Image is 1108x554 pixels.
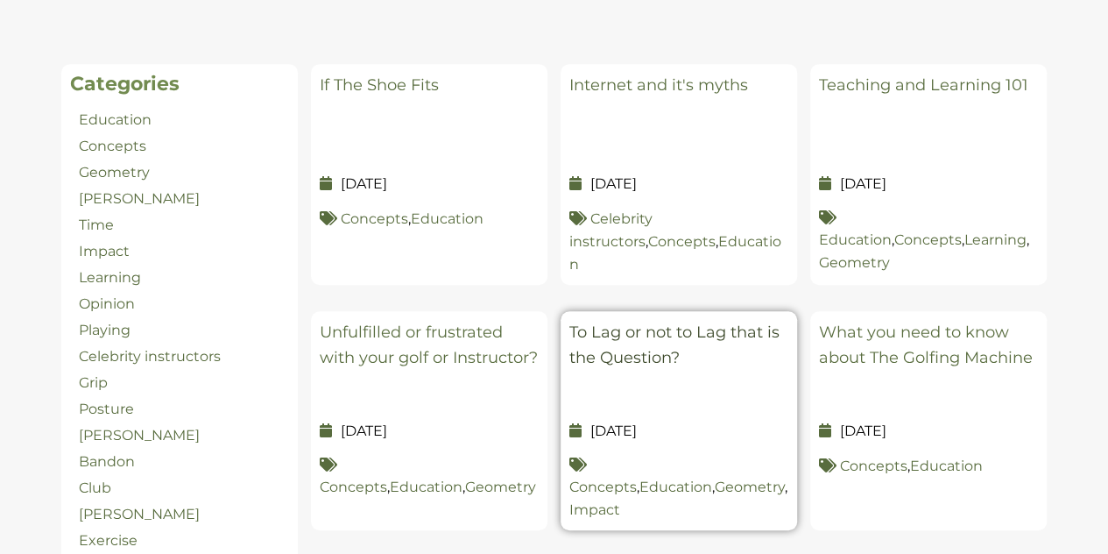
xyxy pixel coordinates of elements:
[79,453,135,470] a: Bandon
[79,164,150,181] a: Geometry
[79,348,221,365] a: Celebrity instructors
[79,217,114,233] a: Time
[819,421,1038,442] p: [DATE]
[569,233,781,273] a: Education
[894,231,962,248] a: Concepts
[411,210,483,227] a: Education
[819,75,1028,95] a: Teaching and Learning 101
[79,138,146,154] a: Concepts
[569,210,653,250] a: Celebrity instructors
[819,254,890,271] a: Geometry
[639,479,712,495] a: Education
[341,210,408,227] a: Concepts
[320,421,539,442] p: [DATE]
[79,401,134,417] a: Posture
[819,231,892,248] a: Education
[819,455,1038,478] p: ,
[964,231,1027,248] a: Learning
[320,75,439,95] a: If The Shoe Fits
[569,75,748,95] a: Internet and it's myths
[569,501,620,518] a: Impact
[715,479,785,495] a: Geometry
[569,455,788,522] p: , , ,
[320,479,387,495] a: Concepts
[819,174,1038,195] p: [DATE]
[569,174,788,195] p: [DATE]
[320,208,539,231] p: ,
[840,458,907,474] a: Concepts
[320,323,538,367] a: Unfulfilled or frustrated with your golf or Instructor?
[465,479,536,495] a: Geometry
[819,208,1038,274] p: , , ,
[79,190,200,207] a: [PERSON_NAME]
[79,506,200,522] a: [PERSON_NAME]
[648,233,716,250] a: Concepts
[569,479,637,495] a: Concepts
[79,322,131,338] a: Playing
[79,479,111,496] a: Club
[79,243,130,259] a: Impact
[79,295,135,312] a: Opinion
[569,208,788,276] p: , ,
[910,458,983,474] a: Education
[569,323,780,367] a: To Lag or not to Lag that is the Question?
[79,374,108,391] a: Grip
[79,111,152,128] a: Education
[320,455,539,499] p: , ,
[819,323,1033,367] a: What you need to know about The Golfing Machine
[79,427,200,444] a: [PERSON_NAME]
[390,479,462,495] a: Education
[320,174,539,195] p: [DATE]
[70,73,289,96] h2: Categories
[79,269,141,286] a: Learning
[569,421,788,442] p: [DATE]
[79,532,138,549] a: Exercise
